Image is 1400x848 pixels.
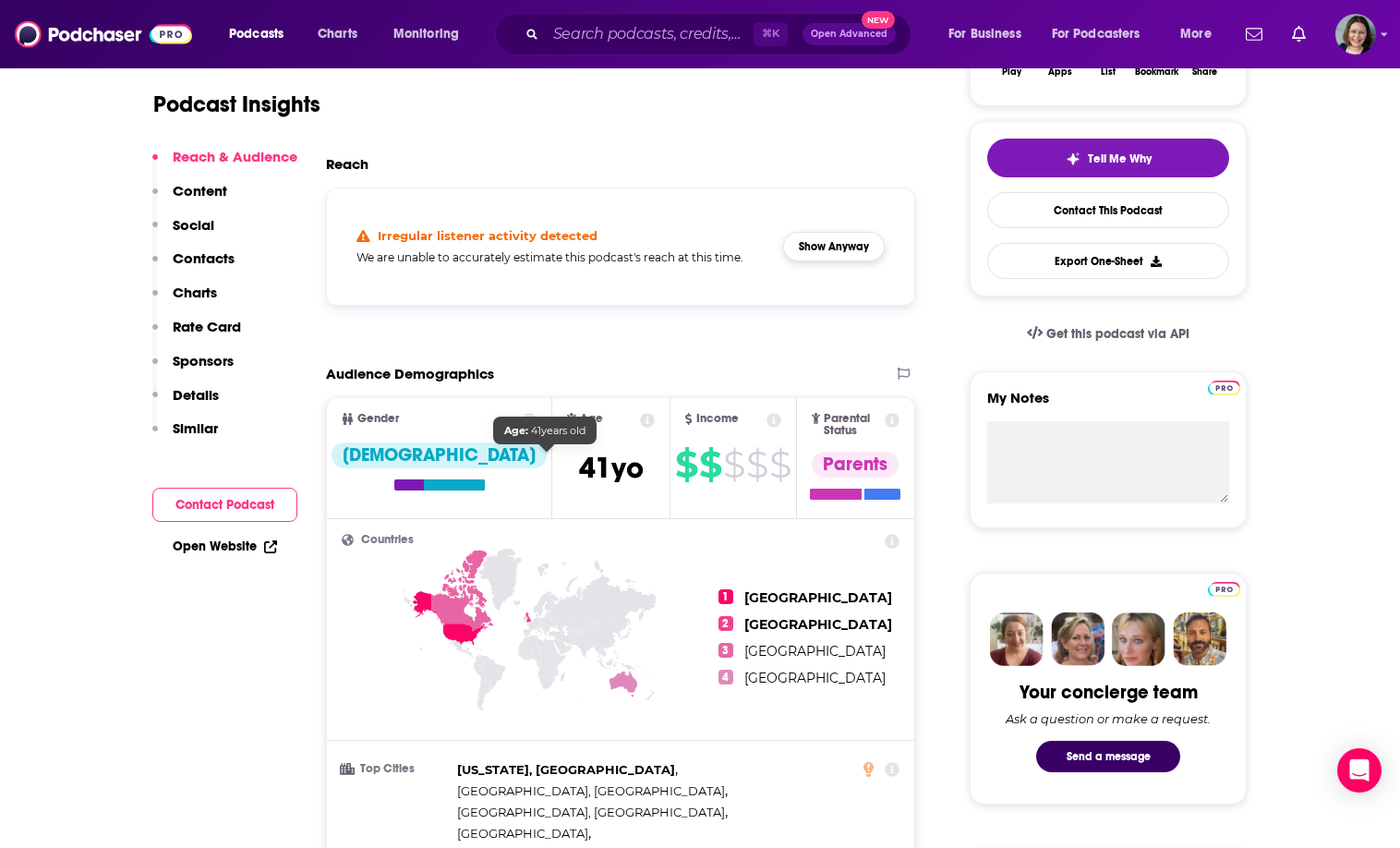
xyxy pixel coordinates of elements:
[356,250,768,264] h5: We are unable to accurately estimate this podcast's reach at this time.
[579,450,644,486] span: 41 yo
[504,424,528,437] b: Age:
[718,670,733,684] span: 4
[1101,67,1116,78] div: List
[318,21,357,47] span: Charts
[173,539,277,554] a: Open Website
[332,442,547,468] div: [DEMOGRAPHIC_DATA]
[306,19,368,49] a: Charts
[1052,21,1141,47] span: For Podcasters
[744,670,886,686] span: [GEOGRAPHIC_DATA]
[744,643,886,660] span: [GEOGRAPHIC_DATA]
[1088,151,1152,166] span: Tell Me Why
[1337,748,1382,793] div: Open Intercom Messenger
[1208,582,1240,597] img: Podchaser Pro
[504,424,585,437] span: 41 years old
[699,450,721,479] span: $
[513,13,929,55] div: Search podcasts, credits, & more...
[987,139,1229,177] button: tell me why sparkleTell Me Why
[803,23,896,45] button: Open AdvancedNew
[811,30,887,39] span: Open Advanced
[216,19,308,49] button: open menu
[746,450,767,479] span: $
[990,612,1044,666] img: Sydney Profile
[1135,67,1178,78] div: Bookmark
[457,762,675,777] span: [US_STATE], [GEOGRAPHIC_DATA]
[812,452,899,478] div: Parents
[1020,681,1198,704] div: Your concierge team
[457,802,728,823] span: ,
[744,616,892,633] span: [GEOGRAPHIC_DATA]
[1285,18,1313,50] a: Show notifications dropdown
[457,805,725,819] span: [GEOGRAPHIC_DATA], [GEOGRAPHIC_DATA]
[378,228,597,243] h4: Irregular listener activity detected
[380,19,483,49] button: open menu
[718,616,733,631] span: 2
[769,450,791,479] span: $
[546,19,754,49] input: Search podcasts, credits, & more...
[173,318,241,335] p: Rate Card
[987,192,1229,228] a: Contact This Podcast
[342,763,450,775] h3: Top Cities
[152,386,219,420] button: Details
[152,182,227,216] button: Content
[1238,18,1270,50] a: Show notifications dropdown
[1040,19,1167,49] button: open menu
[152,488,297,522] button: Contact Podcast
[326,365,494,382] h2: Audience Demographics
[357,413,399,425] span: Gender
[361,534,414,546] span: Countries
[1335,14,1376,55] img: User Profile
[723,450,744,479] span: $
[152,148,297,182] button: Reach & Audience
[1180,21,1212,47] span: More
[1066,151,1080,166] img: tell me why sparkle
[152,352,234,386] button: Sponsors
[1012,311,1204,357] a: Get this podcast via API
[754,22,788,46] span: ⌘ K
[15,17,192,52] img: Podchaser - Follow, Share and Rate Podcasts
[153,91,320,118] h1: Podcast Insights
[457,826,588,841] span: [GEOGRAPHIC_DATA]
[675,450,697,479] span: $
[457,823,591,844] span: ,
[1036,741,1180,772] button: Send a message
[173,284,217,301] p: Charts
[718,589,733,604] span: 1
[935,19,1044,49] button: open menu
[457,759,678,781] span: ,
[1167,19,1235,49] button: open menu
[152,318,241,352] button: Rate Card
[457,781,728,802] span: ,
[457,783,725,798] span: [GEOGRAPHIC_DATA], [GEOGRAPHIC_DATA]
[152,216,214,250] button: Social
[1048,67,1072,78] div: Apps
[1208,378,1240,395] a: Pro website
[1335,14,1376,55] span: Logged in as micglogovac
[718,643,733,658] span: 3
[1112,612,1165,666] img: Jules Profile
[229,21,284,47] span: Podcasts
[173,386,219,404] p: Details
[824,413,881,437] span: Parental Status
[948,21,1021,47] span: For Business
[152,249,235,284] button: Contacts
[696,413,739,425] span: Income
[1335,14,1376,55] button: Show profile menu
[987,243,1229,279] button: Export One-Sheet
[173,419,218,437] p: Similar
[1051,612,1104,666] img: Barbara Profile
[173,216,214,234] p: Social
[393,21,459,47] span: Monitoring
[862,11,895,29] span: New
[1192,67,1217,78] div: Share
[1006,711,1211,726] div: Ask a question or make a request.
[1002,67,1021,78] div: Play
[173,352,234,369] p: Sponsors
[326,155,368,173] h2: Reach
[173,182,227,200] p: Content
[1208,579,1240,597] a: Pro website
[1173,612,1226,666] img: Jon Profile
[173,249,235,267] p: Contacts
[987,389,1229,421] label: My Notes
